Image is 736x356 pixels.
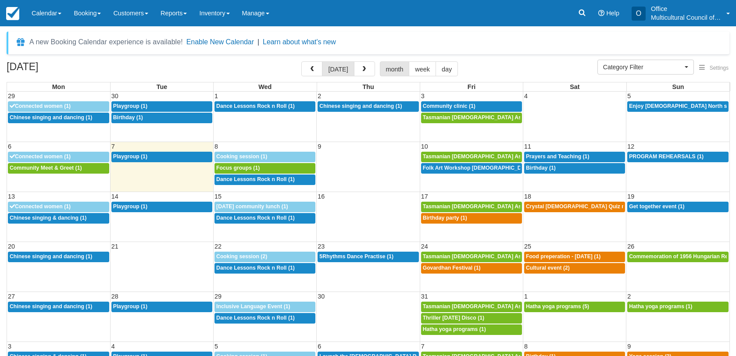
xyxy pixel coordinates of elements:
span: Govardhan Festival (1) [423,265,481,271]
a: Dance Lessons Rock n Roll (1) [214,174,315,185]
span: Community Meet & Greet (1) [10,165,82,171]
span: Chinese singing & dancing (1) [10,215,86,221]
span: 19 [626,193,635,200]
a: Hatha yoga programs (1) [627,302,729,312]
a: Tasmanian [DEMOGRAPHIC_DATA] Association -Weekly Praying (1) [421,252,522,262]
a: Chinese singing & dancing (1) [8,213,109,224]
span: 15 [214,193,222,200]
span: 3 [420,93,425,100]
button: day [436,61,458,76]
a: Dance Lessons Rock n Roll (1) [214,263,315,274]
a: Birthday (1) [524,163,625,174]
a: Tasmanian [DEMOGRAPHIC_DATA] Association -Weekly Praying (1) [421,302,522,312]
span: Community clinic (1) [423,103,475,109]
span: 30 [317,293,325,300]
span: Connected women (1) [10,203,71,210]
span: Inclusive Language Event (1) [216,303,290,310]
span: 17 [420,193,429,200]
span: Connected women (1) [10,153,71,160]
span: Tasmanian [DEMOGRAPHIC_DATA] Association -Weekly Praying (1) [423,303,596,310]
span: Sat [570,83,579,90]
a: Folk Art Workshop [DEMOGRAPHIC_DATA] Community (1) [421,163,522,174]
span: Thriller [DATE] Disco (1) [423,315,484,321]
a: Playgroup (1) [111,302,212,312]
span: PROGRAM REHEARSALS (1) [629,153,704,160]
a: Chinese singing and dancing (1) [8,302,109,312]
span: Cooking session (1) [216,153,267,160]
a: PROGRAM REHEARSALS (1) [627,152,729,162]
a: Birthday (1) [111,113,212,123]
span: 31 [420,293,429,300]
span: 11 [523,143,532,150]
a: Dance Lessons Rock n Roll (1) [214,101,315,112]
span: 6 [317,343,322,350]
a: Birthday party (1) [421,213,522,224]
button: Enable New Calendar [186,38,254,46]
a: Commemoration of 1956 Hungarian Revolution (1) [627,252,729,262]
span: Dance Lessons Rock n Roll (1) [216,315,295,321]
a: Prayers and Teaching (1) [524,152,625,162]
span: Birthday party (1) [423,215,467,221]
span: Chinese singing and dancing (1) [10,114,92,121]
a: Connected women (1) [8,101,109,112]
span: 21 [111,243,119,250]
span: 28 [111,293,119,300]
i: Help [598,10,604,16]
a: Focus groups (1) [214,163,315,174]
span: 12 [626,143,635,150]
span: Category Filter [603,63,682,71]
button: week [409,61,436,76]
span: Crystal [DEMOGRAPHIC_DATA] Quiz night (2) [526,203,643,210]
span: 5 [214,343,219,350]
span: Dance Lessons Rock n Roll (1) [216,265,295,271]
img: checkfront-main-nav-mini-logo.png [6,7,19,20]
a: Tasmanian [DEMOGRAPHIC_DATA] Association -Weekly Praying (1) [421,202,522,212]
span: Tue [157,83,168,90]
a: Chinese singing and dancing (1) [318,101,418,112]
a: Community Meet & Greet (1) [8,163,109,174]
span: 2 [317,93,322,100]
button: Settings [694,62,734,75]
a: Cooking session (2) [214,252,315,262]
a: 5Rhythms Dance Practise (1) [318,252,418,262]
a: Dance Lessons Rock n Roll (1) [214,313,315,324]
span: 1 [214,93,219,100]
span: 22 [214,243,222,250]
div: O [632,7,646,21]
span: 10 [420,143,429,150]
span: 4 [523,93,529,100]
span: Focus groups (1) [216,165,260,171]
span: 6 [7,143,12,150]
span: Tasmanian [DEMOGRAPHIC_DATA] Association -Weekly Praying (1) [423,253,596,260]
span: Folk Art Workshop [DEMOGRAPHIC_DATA] Community (1) [423,165,572,171]
a: Playgroup (1) [111,152,212,162]
p: Office [651,4,721,13]
button: Category Filter [597,60,694,75]
span: 7 [111,143,116,150]
span: Playgroup (1) [113,203,147,210]
a: Inclusive Language Event (1) [214,302,315,312]
span: Dance Lessons Rock n Roll (1) [216,215,295,221]
span: 20 [7,243,16,250]
span: Connected women (1) [10,103,71,109]
a: Food preperation - [DATE] (1) [524,252,625,262]
a: Crystal [DEMOGRAPHIC_DATA] Quiz night (2) [524,202,625,212]
span: Playgroup (1) [113,103,147,109]
a: Chinese singing and dancing (1) [8,252,109,262]
h2: [DATE] [7,61,118,78]
span: 25 [523,243,532,250]
span: Food preperation - [DATE] (1) [526,253,600,260]
button: [DATE] [322,61,354,76]
span: Wed [258,83,272,90]
a: Playgroup (1) [111,202,212,212]
a: Chinese singing and dancing (1) [8,113,109,123]
div: A new Booking Calendar experience is available! [29,37,183,47]
span: Chinese singing and dancing (1) [319,103,402,109]
span: Cultural event (2) [526,265,570,271]
a: Dance Lessons Rock n Roll (1) [214,213,315,224]
span: Playgroup (1) [113,153,147,160]
span: Hatha yoga programs (5) [526,303,589,310]
span: Chinese singing and dancing (1) [10,303,92,310]
a: Community clinic (1) [421,101,522,112]
a: Hatha yoga programs (5) [524,302,625,312]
